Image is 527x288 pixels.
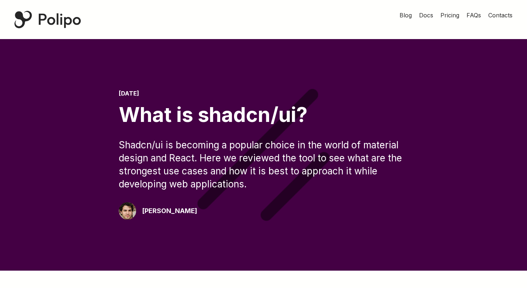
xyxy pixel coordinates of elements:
a: Docs [419,11,433,20]
a: Contacts [488,11,513,20]
span: Pricing [440,12,459,19]
img: Giorgio Pari Polipo [119,202,136,220]
div: What is shadcn/ui? [119,103,409,127]
time: [DATE] [119,90,139,97]
div: Shadcn/ui is becoming a popular choice in the world of material design and React. Here we reviewe... [119,139,409,191]
a: FAQs [467,11,481,20]
span: Docs [419,12,433,19]
span: FAQs [467,12,481,19]
a: Blog [400,11,412,20]
span: Blog [400,12,412,19]
div: [PERSON_NAME] [142,206,197,216]
a: Pricing [440,11,459,20]
span: Contacts [488,12,513,19]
